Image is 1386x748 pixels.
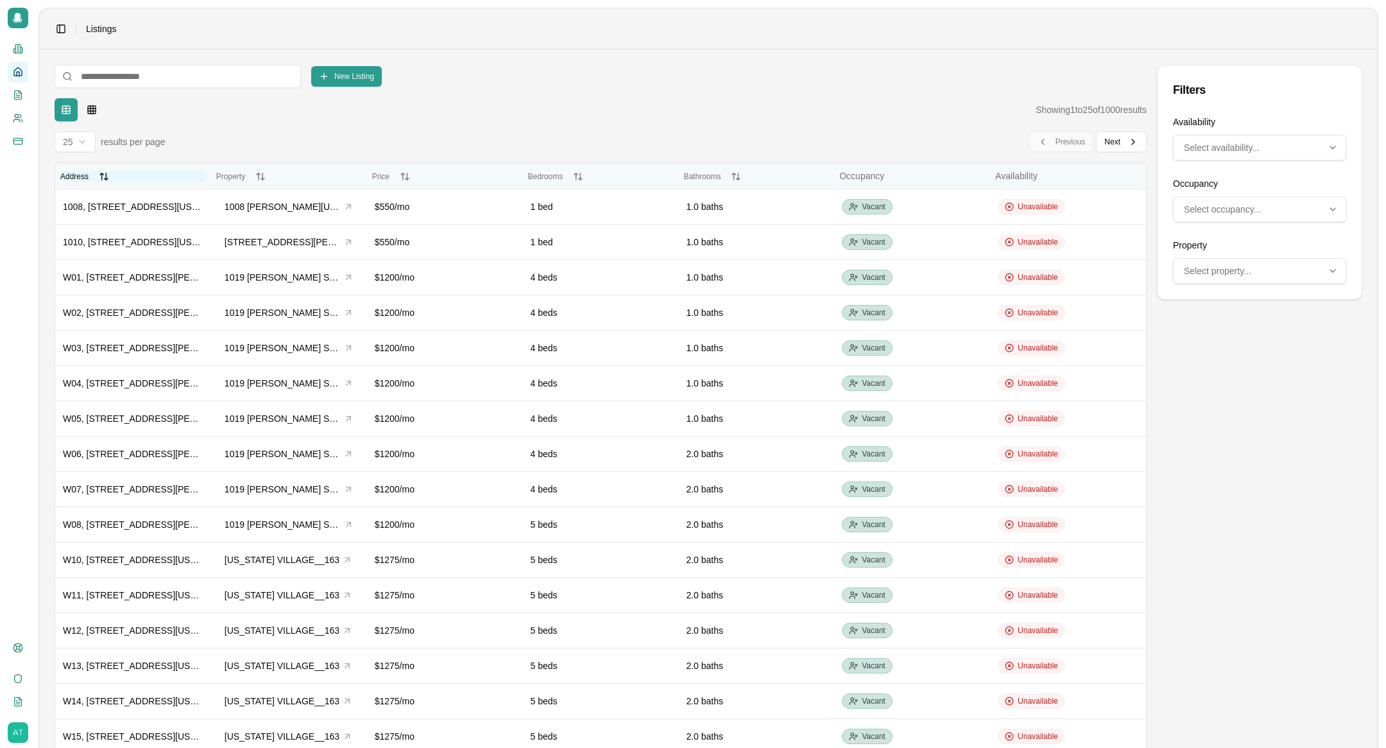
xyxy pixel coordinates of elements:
[1018,731,1058,742] span: Unavailable
[686,518,826,531] div: 2.0 baths
[219,303,359,322] button: 1019 [PERSON_NAME] ST.__120
[531,306,671,319] div: 4 beds
[1018,519,1058,530] span: Unavailable
[219,232,359,252] button: [STREET_ADDRESS][PERSON_NAME][US_STATE]__162
[862,625,885,636] span: Vacant
[1173,240,1207,250] label: Property
[219,691,358,711] button: [US_STATE] VILLAGE__163
[1173,135,1346,161] button: Multi-select: 0 of 2 options selected. Select availability...
[1018,590,1058,600] span: Unavailable
[1184,141,1260,154] span: Select availability...
[63,625,225,636] span: W12, [STREET_ADDRESS][US_STATE]
[63,449,249,459] span: W06, [STREET_ADDRESS][PERSON_NAME]
[686,695,826,708] div: 2.0 baths
[63,484,249,494] span: W07, [STREET_ADDRESS][PERSON_NAME]
[1018,272,1058,283] span: Unavailable
[686,730,826,743] div: 2.0 baths
[216,171,362,182] button: Property
[862,202,885,212] span: Vacant
[531,589,671,602] div: 5 beds
[219,515,359,534] button: 1019 [PERSON_NAME] ST.__120
[219,621,358,640] button: [US_STATE] VILLAGE__163
[63,378,249,388] span: W04, [STREET_ADDRESS][PERSON_NAME]
[1036,103,1147,116] div: Showing 1 to 25 of 1000 results
[63,661,225,671] span: W13, [STREET_ADDRESS][US_STATE]
[219,409,359,428] button: 1019 [PERSON_NAME] ST.__120
[375,342,515,354] div: $1200/mo
[995,171,1038,181] span: Availability
[862,731,885,742] span: Vacant
[1018,237,1058,247] span: Unavailable
[219,374,359,393] button: 1019 [PERSON_NAME] ST.__120
[375,236,515,248] div: $550/mo
[219,268,359,287] button: 1019 [PERSON_NAME] ST.__120
[1018,413,1058,424] span: Unavailable
[225,448,341,460] span: 1019 [PERSON_NAME] ST.__120
[375,730,515,743] div: $1275/mo
[531,200,671,213] div: 1 bed
[531,412,671,425] div: 4 beds
[60,172,89,181] span: Address
[528,172,563,181] span: Bedrooms
[686,412,826,425] div: 1.0 baths
[375,200,515,213] div: $550/mo
[862,272,885,283] span: Vacant
[1018,378,1058,388] span: Unavailable
[375,448,515,460] div: $1200/mo
[63,519,249,530] span: W08, [STREET_ADDRESS][PERSON_NAME]
[63,555,225,565] span: W10, [STREET_ADDRESS][US_STATE]
[375,624,515,637] div: $1275/mo
[372,171,518,182] button: Price
[375,518,515,531] div: $1200/mo
[225,200,341,213] span: 1008 [PERSON_NAME][US_STATE][GEOGRAPHIC_DATA]__161
[8,722,28,743] img: Adam Tower
[862,555,885,565] span: Vacant
[1173,258,1346,284] button: Multi-select: 0 of 81 options selected. Select property...
[311,66,382,87] button: New Listing
[683,172,721,181] span: Bathrooms
[225,589,339,602] span: [US_STATE] VILLAGE__163
[531,448,671,460] div: 4 beds
[63,413,249,424] span: W05, [STREET_ADDRESS][PERSON_NAME]
[531,553,671,566] div: 5 beds
[1173,196,1346,222] button: Multi-select: 0 of 2 options selected. Select occupancy...
[862,449,885,459] span: Vacant
[63,343,249,353] span: W03, [STREET_ADDRESS][PERSON_NAME]
[225,518,341,531] span: 1019 [PERSON_NAME] ST.__120
[219,480,359,499] button: 1019 [PERSON_NAME] ST.__120
[686,236,826,248] div: 1.0 baths
[63,202,227,212] span: 1008, [STREET_ADDRESS][US_STATE]
[375,483,515,496] div: $1200/mo
[86,22,116,35] span: Listings
[862,590,885,600] span: Vacant
[375,659,515,672] div: $1275/mo
[1173,81,1346,99] div: Filters
[225,730,339,743] span: [US_STATE] VILLAGE__163
[225,306,341,319] span: 1019 [PERSON_NAME] ST.__120
[375,553,515,566] div: $1275/mo
[862,237,885,247] span: Vacant
[219,550,358,570] button: [US_STATE] VILLAGE__163
[686,306,826,319] div: 1.0 baths
[862,519,885,530] span: Vacant
[1173,178,1218,189] label: Occupancy
[531,483,671,496] div: 4 beds
[531,518,671,531] div: 5 beds
[86,22,116,35] nav: breadcrumb
[334,71,374,82] span: New Listing
[531,695,671,708] div: 5 beds
[683,171,829,182] button: Bathrooms
[862,308,885,318] span: Vacant
[63,272,249,283] span: W01, [STREET_ADDRESS][PERSON_NAME]
[375,695,515,708] div: $1275/mo
[1018,696,1058,706] span: Unavailable
[219,338,359,358] button: 1019 [PERSON_NAME] ST.__120
[686,589,826,602] div: 2.0 baths
[375,589,515,602] div: $1275/mo
[531,659,671,672] div: 5 beds
[225,553,339,566] span: [US_STATE] VILLAGE__163
[1184,203,1261,216] span: Select occupancy...
[1184,265,1251,277] span: Select property...
[1018,625,1058,636] span: Unavailable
